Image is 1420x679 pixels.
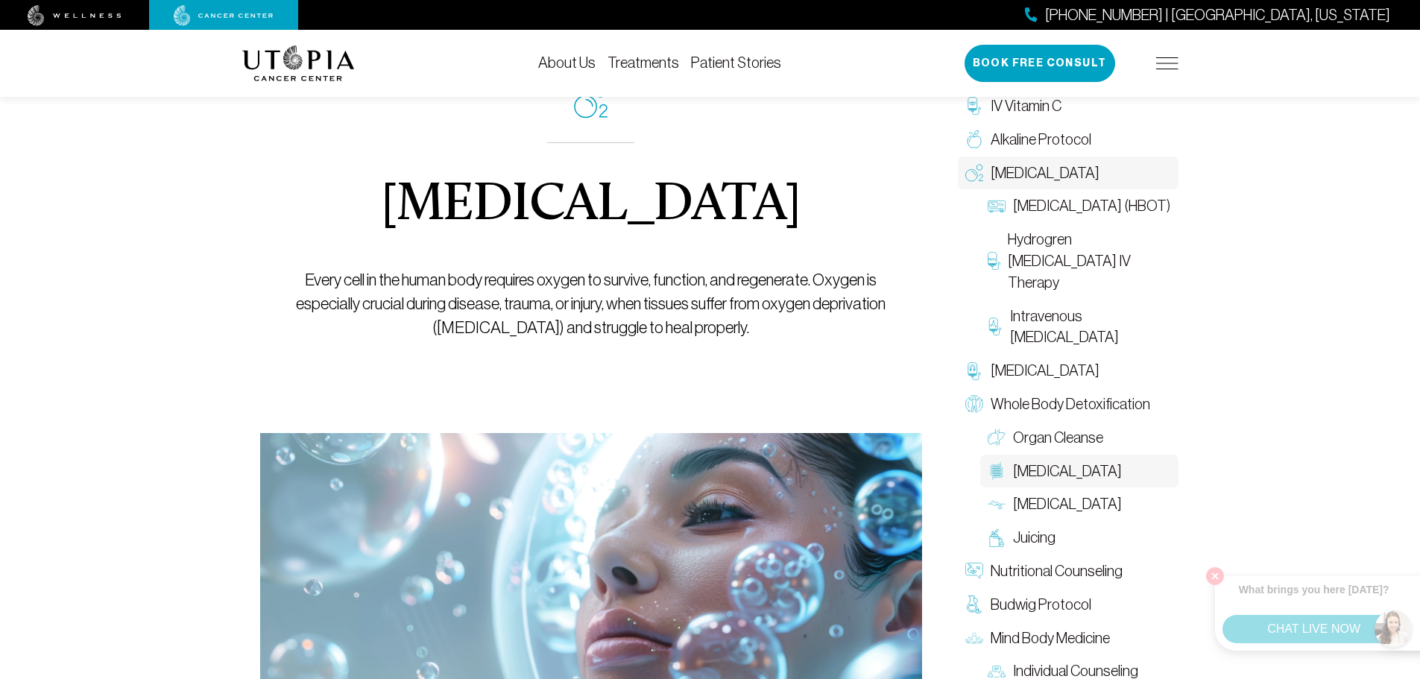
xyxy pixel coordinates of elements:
span: Budwig Protocol [991,594,1091,616]
img: Lymphatic Massage [988,496,1006,514]
span: [MEDICAL_DATA] [991,360,1099,382]
span: Intravenous [MEDICAL_DATA] [1010,306,1170,349]
a: Alkaline Protocol [958,123,1178,157]
img: Hyperbaric Oxygen Therapy (HBOT) [988,198,1006,215]
img: Mind Body Medicine [965,629,983,647]
span: Alkaline Protocol [991,129,1091,151]
img: wellness [28,5,122,26]
img: Chelation Therapy [965,362,983,380]
img: Whole Body Detoxification [965,395,983,413]
span: [MEDICAL_DATA] [1013,461,1122,482]
span: Whole Body Detoxification [991,394,1150,415]
img: Alkaline Protocol [965,130,983,148]
a: [MEDICAL_DATA] [958,354,1178,388]
a: [MEDICAL_DATA] [958,157,1178,190]
img: Nutritional Counseling [965,562,983,580]
span: Juicing [1013,527,1055,549]
img: cancer center [174,5,274,26]
img: Intravenous Ozone Therapy [988,318,1003,335]
a: Organ Cleanse [980,421,1178,455]
span: IV Vitamin C [991,95,1061,117]
span: [PHONE_NUMBER] | [GEOGRAPHIC_DATA], [US_STATE] [1045,4,1390,26]
img: Organ Cleanse [988,429,1006,446]
span: Organ Cleanse [1013,427,1103,449]
button: Book Free Consult [965,45,1115,82]
span: Mind Body Medicine [991,628,1110,649]
img: IV Vitamin C [965,97,983,115]
img: Oxygen Therapy [965,164,983,182]
a: [MEDICAL_DATA] [980,455,1178,488]
a: [PHONE_NUMBER] | [GEOGRAPHIC_DATA], [US_STATE] [1025,4,1390,26]
img: icon-hamburger [1156,57,1178,69]
a: Whole Body Detoxification [958,388,1178,421]
h1: [MEDICAL_DATA] [381,179,801,233]
span: [MEDICAL_DATA] (HBOT) [1013,195,1170,217]
a: [MEDICAL_DATA] (HBOT) [980,189,1178,223]
a: Treatments [608,54,679,71]
a: Juicing [980,521,1178,555]
img: Juicing [988,529,1006,547]
span: [MEDICAL_DATA] [991,162,1099,184]
span: [MEDICAL_DATA] [1013,493,1122,515]
a: Patient Stories [691,54,781,71]
a: [MEDICAL_DATA] [980,487,1178,521]
span: Hydrogren [MEDICAL_DATA] IV Therapy [1008,229,1171,293]
img: Budwig Protocol [965,596,983,613]
a: IV Vitamin C [958,89,1178,123]
p: Every cell in the human body requires oxygen to survive, function, and regenerate. Oxygen is espe... [294,268,888,340]
img: Hydrogren Peroxide IV Therapy [988,252,1000,270]
a: About Us [538,54,596,71]
a: Mind Body Medicine [958,622,1178,655]
a: Nutritional Counseling [958,555,1178,588]
img: Colon Therapy [988,462,1006,480]
img: icon [574,86,608,119]
a: Intravenous [MEDICAL_DATA] [980,300,1178,355]
img: logo [242,45,355,81]
a: Budwig Protocol [958,588,1178,622]
a: Hydrogren [MEDICAL_DATA] IV Therapy [980,223,1178,299]
span: Nutritional Counseling [991,560,1123,582]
